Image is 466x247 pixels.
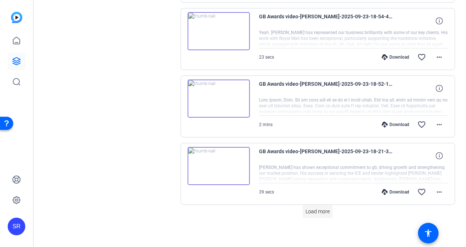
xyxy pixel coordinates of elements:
span: GB Awards video-[PERSON_NAME]-2025-09-23-18-52-19-775-0 [259,80,395,97]
mat-icon: more_horiz [435,188,444,196]
img: blue-gradient.svg [11,12,22,23]
mat-icon: more_horiz [435,120,444,129]
mat-icon: favorite_border [417,53,426,62]
span: Load more [306,208,330,215]
div: Download [378,122,413,128]
span: GB Awards video-[PERSON_NAME]-2025-09-23-18-54-47-213-0 [259,12,395,30]
div: SR [8,218,25,235]
button: Load more [303,205,333,218]
span: GB Awards video-[PERSON_NAME]-2025-09-23-18-21-36-732-0 [259,147,395,165]
mat-icon: accessibility [424,229,433,237]
img: thumb-nail [188,12,250,50]
div: Download [378,189,413,195]
img: thumb-nail [188,147,250,185]
div: Download [378,54,413,60]
mat-icon: favorite_border [417,188,426,196]
mat-icon: more_horiz [435,53,444,62]
span: 23 secs [259,55,274,60]
span: 2 mins [259,122,273,127]
mat-icon: favorite_border [417,120,426,129]
img: thumb-nail [188,80,250,118]
span: 39 secs [259,189,274,195]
